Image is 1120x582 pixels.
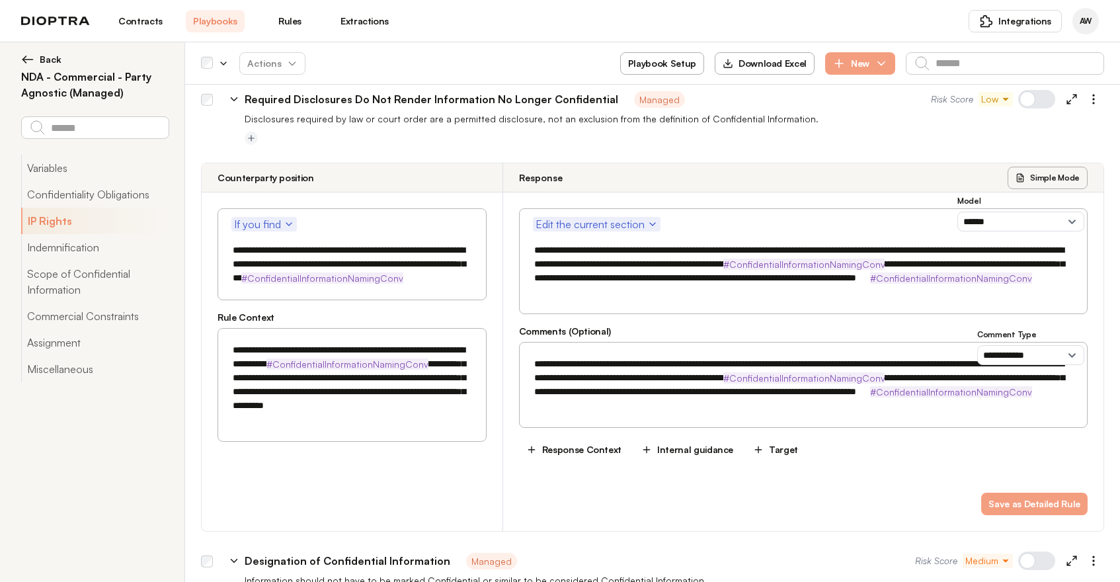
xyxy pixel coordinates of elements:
[533,217,660,231] button: Edit the current section
[21,155,169,181] button: Variables
[957,196,1084,206] h3: Model
[241,272,403,284] strong: #ConfidentialInformationNamingConv
[237,52,308,75] span: Actions
[723,372,885,384] strong: #ConfidentialInformationNamingConv
[977,345,1084,365] select: Comment Type
[21,17,90,26] img: logo
[21,181,169,208] button: Confidentiality Obligations
[21,234,169,261] button: Indemnification
[977,329,1084,340] h3: Comment Type
[21,261,169,303] button: Scope of Confidential Information
[266,358,428,370] strong: #ConfidentialInformationNamingConv
[963,554,1013,568] button: Medium
[870,272,1032,284] strong: #ConfidentialInformationNamingConv
[239,52,305,75] button: Actions
[21,53,34,66] img: left arrow
[931,93,973,106] span: Risk Score
[980,15,993,28] img: puzzle
[21,53,169,66] button: Back
[519,438,629,461] button: Response Context
[21,329,169,356] button: Assignment
[536,216,658,232] span: Edit the current section
[965,554,1010,567] span: Medium
[21,303,169,329] button: Commercial Constraints
[111,10,170,32] a: Contracts
[620,52,704,75] button: Playbook Setup
[260,10,319,32] a: Rules
[466,553,517,569] span: Managed
[231,217,297,231] button: If you find
[186,10,245,32] a: Playbooks
[201,58,213,69] div: Select all
[218,311,487,324] h3: Rule Context
[825,52,895,75] button: New
[519,171,563,185] h3: Response
[981,493,1088,515] button: Save as Detailed Rule
[998,15,1051,28] span: Integrations
[245,112,1104,126] p: Disclosures required by law or court order are a permitted disclosure, not an exclusion from the ...
[21,69,169,101] h2: NDA - Commercial - Party Agnostic (Managed)
[715,52,815,75] button: Download Excel
[1008,167,1088,189] button: Simple Mode
[245,91,618,107] p: Required Disclosures Do Not Render Information No Longer Confidential
[979,92,1013,106] button: Low
[40,53,61,66] span: Back
[634,438,740,461] button: Internal guidance
[245,132,258,145] button: Add tag
[21,356,169,382] button: Miscellaneous
[245,553,450,569] p: Designation of Confidential Information
[957,212,1084,231] select: Model
[723,259,885,270] strong: #ConfidentialInformationNamingConv
[1080,16,1092,26] span: AW
[519,325,1088,338] h3: Comments (Optional)
[915,554,957,567] span: Risk Score
[969,10,1062,32] button: Integrations
[21,208,169,234] button: IP Rights
[218,171,314,185] h3: Counterparty position
[1072,8,1099,34] div: Austin Wolfe
[634,91,685,108] span: Managed
[870,386,1032,397] strong: #ConfidentialInformationNamingConv
[981,93,1010,106] span: Low
[746,438,805,461] button: Target
[335,10,394,32] a: Extractions
[234,216,294,232] span: If you find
